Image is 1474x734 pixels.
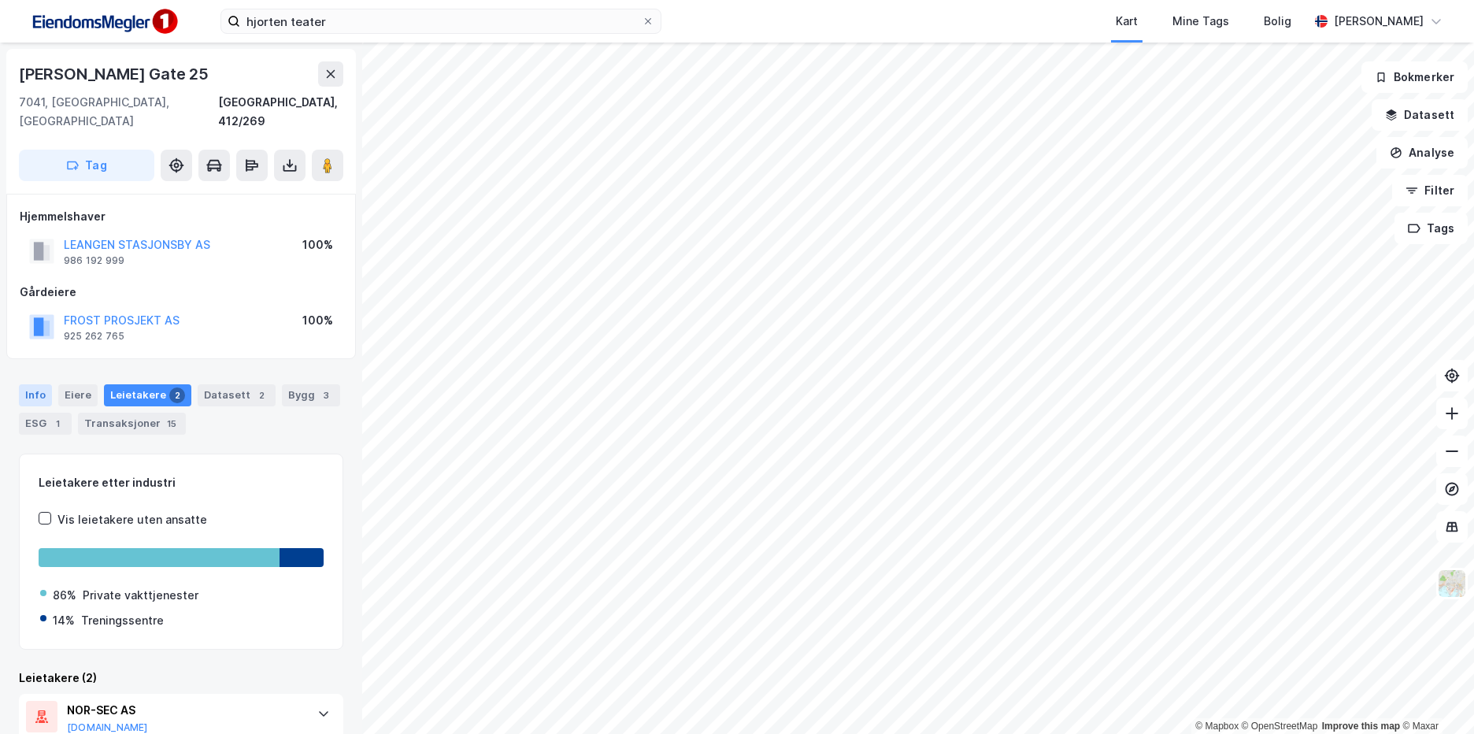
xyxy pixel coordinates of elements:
[218,93,343,131] div: [GEOGRAPHIC_DATA], 412/269
[19,413,72,435] div: ESG
[19,669,343,688] div: Leietakere (2)
[19,61,212,87] div: [PERSON_NAME] Gate 25
[1361,61,1468,93] button: Bokmerker
[169,387,185,403] div: 2
[302,311,333,330] div: 100%
[19,384,52,406] div: Info
[64,330,124,343] div: 925 262 765
[1242,721,1318,732] a: OpenStreetMap
[39,473,324,492] div: Leietakere etter industri
[53,611,75,630] div: 14%
[1264,12,1291,31] div: Bolig
[198,384,276,406] div: Datasett
[83,586,198,605] div: Private vakttjenester
[254,387,269,403] div: 2
[53,586,76,605] div: 86%
[81,611,164,630] div: Treningssentre
[282,384,340,406] div: Bygg
[1116,12,1138,31] div: Kart
[1372,99,1468,131] button: Datasett
[1395,658,1474,734] iframe: Chat Widget
[67,701,302,720] div: NOR-SEC AS
[50,416,65,432] div: 1
[1394,213,1468,244] button: Tags
[1437,569,1467,599] img: Z
[164,416,180,432] div: 15
[1395,658,1474,734] div: Kontrollprogram for chat
[104,384,191,406] div: Leietakere
[318,387,334,403] div: 3
[1376,137,1468,169] button: Analyse
[1322,721,1400,732] a: Improve this map
[20,283,343,302] div: Gårdeiere
[1334,12,1424,31] div: [PERSON_NAME]
[1172,12,1229,31] div: Mine Tags
[67,721,148,734] button: [DOMAIN_NAME]
[19,93,218,131] div: 7041, [GEOGRAPHIC_DATA], [GEOGRAPHIC_DATA]
[302,235,333,254] div: 100%
[240,9,642,33] input: Søk på adresse, matrikkel, gårdeiere, leietakere eller personer
[19,150,154,181] button: Tag
[1392,175,1468,206] button: Filter
[78,413,186,435] div: Transaksjoner
[1195,721,1239,732] a: Mapbox
[64,254,124,267] div: 986 192 999
[57,510,207,529] div: Vis leietakere uten ansatte
[58,384,98,406] div: Eiere
[25,4,183,39] img: F4PB6Px+NJ5v8B7XTbfpPpyloAAAAASUVORK5CYII=
[20,207,343,226] div: Hjemmelshaver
